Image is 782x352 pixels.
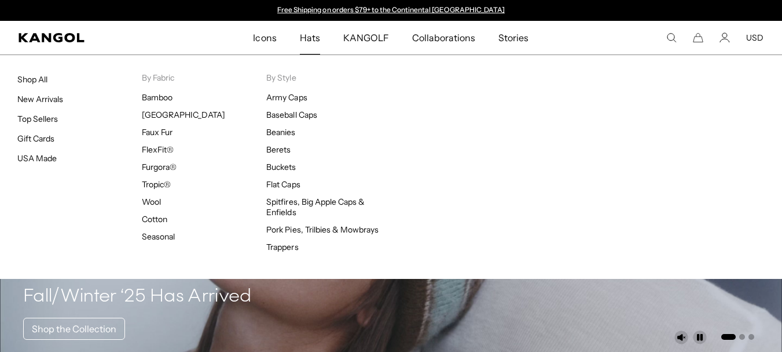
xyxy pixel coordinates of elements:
a: Beanies [266,127,295,137]
a: Bamboo [142,92,172,103]
a: New Arrivals [17,94,63,104]
a: Hats [288,21,332,55]
a: Army Caps [266,92,307,103]
span: KANGOLF [343,21,389,55]
button: USD [746,32,763,43]
a: Cotton [142,214,167,224]
a: KANGOLF [332,21,401,55]
a: Tropic® [142,179,171,190]
a: Account [719,32,730,43]
a: Berets [266,144,291,155]
a: Spitfires, Big Apple Caps & Enfields [266,197,365,217]
a: Shop the Collection [23,318,125,340]
p: By Fabric [142,72,266,83]
a: Icons [241,21,288,55]
button: Go to slide 3 [748,334,754,340]
a: Buckets [266,162,296,172]
a: Shop All [17,74,47,85]
summary: Search here [666,32,677,43]
span: Hats [300,21,320,55]
button: Unmute [674,331,688,344]
a: [GEOGRAPHIC_DATA] [142,110,225,120]
slideshow-component: Announcement bar [272,6,511,15]
a: Kangol [19,33,167,42]
p: By Style [266,72,391,83]
ul: Select a slide to show [720,332,754,341]
a: Faux Fur [142,127,172,137]
a: Collaborations [401,21,487,55]
a: USA Made [17,153,57,164]
h4: Fall/Winter ‘25 Has Arrived [23,285,252,309]
span: Stories [498,21,528,55]
a: Flat Caps [266,179,300,190]
a: Seasonal [142,231,175,242]
div: 1 of 2 [272,6,511,15]
button: Go to slide 2 [739,334,745,340]
button: Go to slide 1 [721,334,736,340]
span: Icons [253,21,276,55]
a: Gift Cards [17,133,54,144]
span: Collaborations [412,21,475,55]
a: Stories [487,21,540,55]
a: Pork Pies, Trilbies & Mowbrays [266,224,379,235]
button: Cart [693,32,703,43]
a: Top Sellers [17,114,58,124]
a: Trappers [266,242,298,252]
a: FlexFit® [142,144,174,155]
button: Pause [693,331,707,344]
a: Furgora® [142,162,177,172]
a: Baseball Caps [266,110,317,120]
a: Free Shipping on orders $79+ to the Continental [GEOGRAPHIC_DATA] [277,5,505,14]
a: Wool [142,197,161,207]
div: Announcement [272,6,511,15]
